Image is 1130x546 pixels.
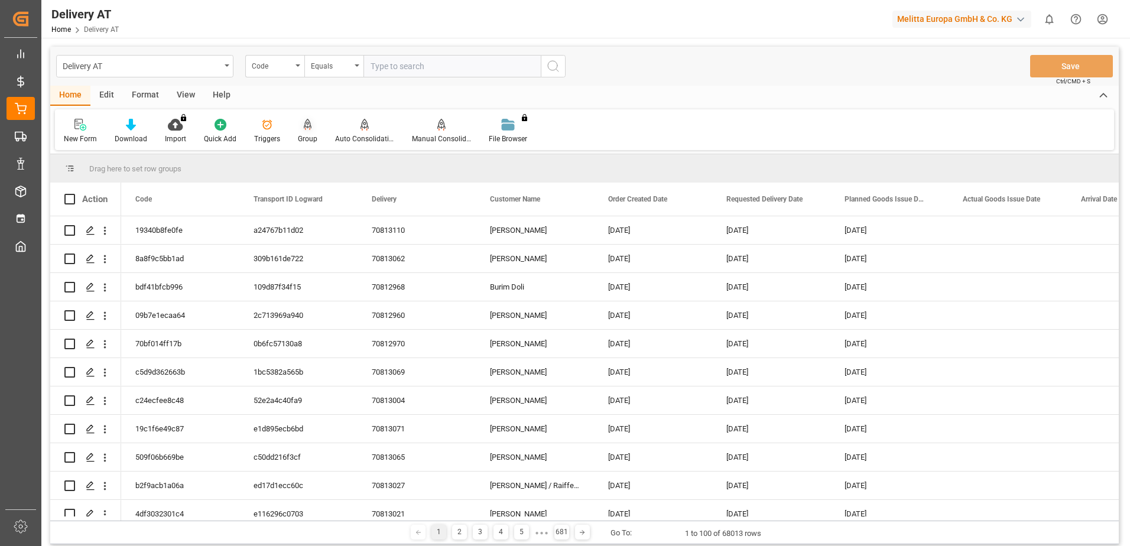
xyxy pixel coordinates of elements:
div: 52e2a4c40fa9 [239,386,358,414]
div: Press SPACE to select this row. [50,273,121,301]
div: [DATE] [594,472,712,499]
div: [DATE] [830,443,949,471]
div: b2f9acb1a06a [121,472,239,499]
div: [PERSON_NAME] [476,301,594,329]
div: [DATE] [712,443,830,471]
div: 1 [431,525,446,539]
div: Press SPACE to select this row. [50,245,121,273]
div: 70bf014ff17b [121,330,239,357]
div: Auto Consolidation [335,134,394,144]
div: 109d87f34f15 [239,273,358,301]
div: [DATE] [594,443,712,471]
div: Action [82,194,108,204]
div: Go To: [611,527,632,539]
div: Manual Consolidation [412,134,471,144]
div: [DATE] [594,216,712,244]
div: [DATE] [712,301,830,329]
div: [PERSON_NAME] [476,500,594,528]
div: [DATE] [830,301,949,329]
div: [DATE] [594,301,712,329]
div: ● ● ● [535,528,548,537]
div: [DATE] [830,358,949,386]
div: [DATE] [594,415,712,443]
span: Order Created Date [608,195,667,203]
div: New Form [64,134,97,144]
div: [PERSON_NAME] [476,216,594,244]
div: 09b7e1ecaa64 [121,301,239,329]
div: e116296c0703 [239,500,358,528]
div: 8a8f9c5bb1ad [121,245,239,272]
div: Download [115,134,147,144]
div: 19340b8fe0fe [121,216,239,244]
div: c24ecfee8c48 [121,386,239,414]
div: 2 [452,525,467,539]
div: 5 [514,525,529,539]
div: [DATE] [830,216,949,244]
div: 70813004 [358,386,476,414]
div: Press SPACE to select this row. [50,500,121,528]
div: Delivery AT [63,58,220,73]
div: 70813071 [358,415,476,443]
div: [PERSON_NAME] [476,358,594,386]
div: 70813069 [358,358,476,386]
div: [DATE] [830,386,949,414]
div: [PERSON_NAME] [476,386,594,414]
div: 70813110 [358,216,476,244]
span: Requested Delivery Date [726,195,803,203]
div: Press SPACE to select this row. [50,472,121,500]
div: [DATE] [594,245,712,272]
div: Press SPACE to select this row. [50,386,121,415]
button: open menu [245,55,304,77]
button: open menu [56,55,233,77]
button: search button [541,55,566,77]
div: Home [50,86,90,106]
div: 3 [473,525,488,539]
div: Burim Doli [476,273,594,301]
div: [DATE] [594,273,712,301]
span: Transport ID Logward [254,195,323,203]
div: Press SPACE to select this row. [50,443,121,472]
div: [DATE] [594,358,712,386]
div: [PERSON_NAME] [476,415,594,443]
span: Actual Goods Issue Date [963,195,1040,203]
div: [PERSON_NAME] / Raiffeisen-Landesbank [476,472,594,499]
div: 4 [493,525,508,539]
div: [DATE] [712,386,830,414]
div: [DATE] [712,358,830,386]
input: Type to search [363,55,541,77]
div: Edit [90,86,123,106]
div: [DATE] [712,245,830,272]
div: c5d9d362663b [121,358,239,386]
div: 309b161de722 [239,245,358,272]
div: Group [298,134,317,144]
span: Customer Name [490,195,540,203]
div: Format [123,86,168,106]
div: Code [252,58,292,71]
div: 681 [554,525,569,539]
div: [DATE] [830,273,949,301]
div: e1d895ecb6bd [239,415,358,443]
div: Quick Add [204,134,236,144]
div: [DATE] [830,245,949,272]
div: 1bc5382a565b [239,358,358,386]
div: [DATE] [712,472,830,499]
div: [DATE] [594,500,712,528]
div: a24767b11d02 [239,216,358,244]
div: Triggers [254,134,280,144]
div: [DATE] [830,500,949,528]
button: open menu [304,55,363,77]
div: 70812968 [358,273,476,301]
div: Press SPACE to select this row. [50,330,121,358]
div: Press SPACE to select this row. [50,216,121,245]
div: [DATE] [712,500,830,528]
div: [DATE] [830,472,949,499]
button: Melitta Europa GmbH & Co. KG [892,8,1036,30]
div: 19c1f6e49c87 [121,415,239,443]
div: 70813062 [358,245,476,272]
span: Planned Goods Issue Date [845,195,924,203]
div: 2c713969a940 [239,301,358,329]
div: Help [204,86,239,106]
div: bdf41bfcb996 [121,273,239,301]
div: View [168,86,204,106]
div: [DATE] [712,415,830,443]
